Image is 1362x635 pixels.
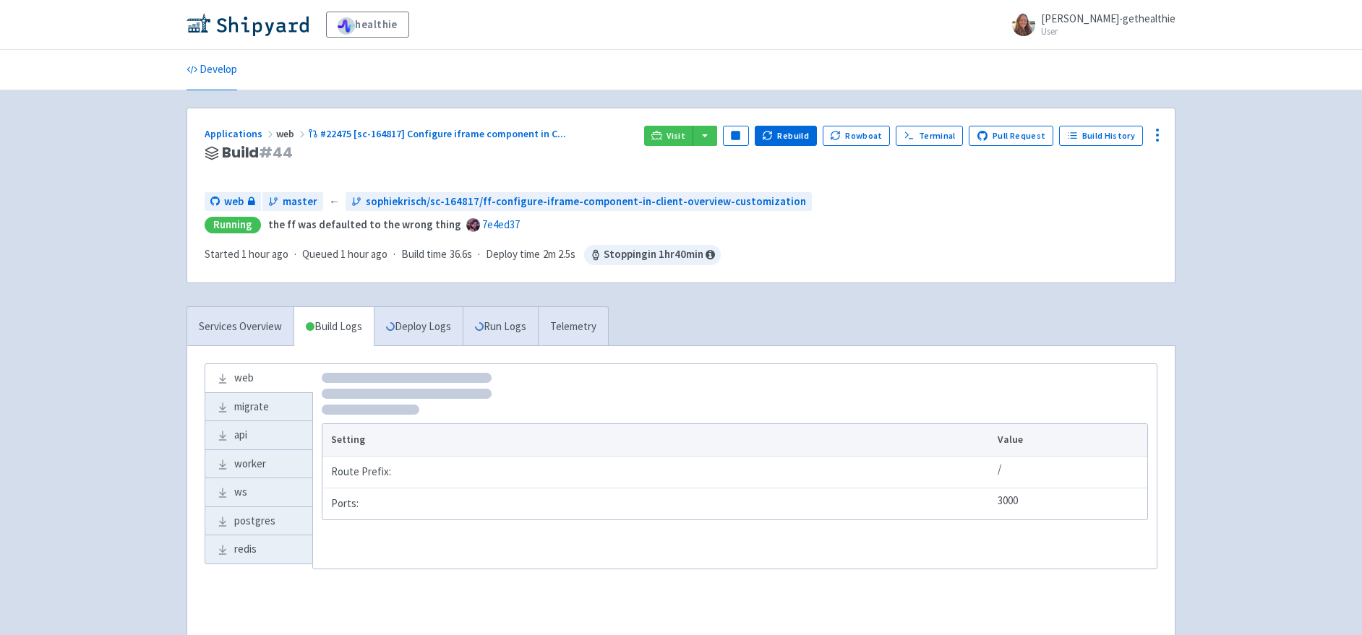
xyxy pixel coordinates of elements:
a: [PERSON_NAME]-gethealthie User [1003,13,1175,36]
a: Run Logs [463,307,538,347]
span: 2m 2.5s [543,246,575,263]
strong: the ff was defaulted to the wrong thing [268,217,461,231]
small: User [1041,27,1175,36]
a: 7e4ed37 [482,217,520,231]
th: Setting [322,424,993,456]
a: sophiekrisch/sc-164817/ff-configure-iframe-component-in-client-overview-customization [346,192,812,212]
span: 36.6s [450,246,472,263]
span: ← [329,194,340,210]
time: 1 hour ago [340,247,387,261]
time: 1 hour ago [241,247,288,261]
div: Running [205,217,261,233]
a: Applications [205,127,276,140]
a: Pull Request [969,126,1053,146]
div: · · · [205,245,721,265]
a: Terminal [896,126,963,146]
span: sophiekrisch/sc-164817/ff-configure-iframe-component-in-client-overview-customization [366,194,806,210]
th: Value [993,424,1147,456]
a: web [205,192,261,212]
a: worker [205,450,312,478]
a: web [205,364,312,392]
span: web [276,127,308,140]
span: Build time [401,246,447,263]
a: Build Logs [294,307,374,347]
a: #22475 [sc-164817] Configure iframe component in C... [308,127,568,140]
td: Ports: [322,488,993,519]
td: / [993,456,1147,488]
span: Queued [302,247,387,261]
span: Visit [667,130,685,142]
span: Deploy time [486,246,540,263]
a: master [262,192,323,212]
span: Stopping in 1 hr 40 min [584,245,721,265]
td: Route Prefix: [322,456,993,488]
button: Rebuild [755,126,817,146]
a: migrate [205,393,312,421]
a: Build History [1059,126,1143,146]
span: #22475 [sc-164817] Configure iframe component in C ... [320,127,566,140]
a: Deploy Logs [374,307,463,347]
img: Shipyard logo [187,13,309,36]
a: redis [205,535,312,563]
td: 3000 [993,488,1147,519]
a: Develop [187,50,237,90]
a: postgres [205,507,312,535]
span: master [283,194,317,210]
span: Started [205,247,288,261]
button: Rowboat [823,126,891,146]
span: web [224,194,244,210]
button: Pause [723,126,749,146]
a: api [205,421,312,449]
span: Build [222,144,293,161]
a: ws [205,478,312,506]
a: Telemetry [538,307,608,347]
span: [PERSON_NAME]-gethealthie [1041,12,1175,25]
a: Visit [644,126,693,146]
span: # 44 [259,142,293,163]
a: healthie [326,12,409,38]
a: Services Overview [187,307,294,347]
